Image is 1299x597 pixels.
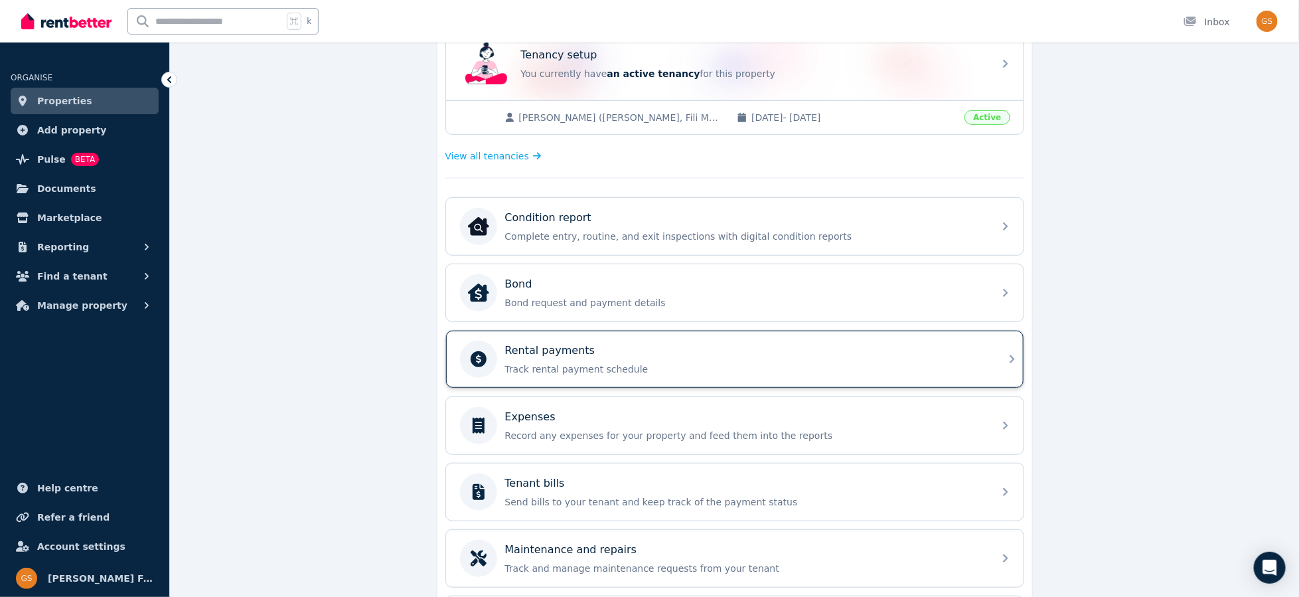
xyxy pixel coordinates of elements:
span: [PERSON_NAME] Family Super Pty Ltd ATF [PERSON_NAME] Family Super [48,570,153,586]
a: Help centre [11,475,159,501]
div: Open Intercom Messenger [1254,552,1286,584]
p: You currently have for this property [521,67,986,80]
span: Reporting [37,239,89,255]
a: Rental paymentsTrack rental payment schedule [446,331,1024,388]
span: Active [964,110,1010,125]
img: Tenancy setup [465,43,508,85]
p: Bond request and payment details [505,296,986,309]
span: Help centre [37,480,98,496]
a: View all tenancies [445,149,542,163]
p: Record any expenses for your property and feed them into the reports [505,429,986,442]
a: Condition reportCondition reportComplete entry, routine, and exit inspections with digital condit... [446,198,1024,255]
a: Refer a friend [11,504,159,531]
span: an active tenancy [607,68,700,79]
img: Bond [468,282,489,303]
a: PulseBETA [11,146,159,173]
span: BETA [71,153,99,166]
a: ExpensesRecord any expenses for your property and feed them into the reports [446,397,1024,454]
span: Find a tenant [37,268,108,284]
span: [PERSON_NAME] ([PERSON_NAME], Fili Mariner [519,111,724,124]
span: ORGANISE [11,73,52,82]
a: Tenancy setupTenancy setupYou currently havean active tenancyfor this property [446,27,1024,100]
div: Inbox [1184,15,1230,29]
p: Tenant bills [505,475,565,491]
button: Manage property [11,292,159,319]
p: Condition report [505,210,591,226]
img: Stanyer Family Super Pty Ltd ATF Stanyer Family Super [16,568,37,589]
img: RentBetter [21,11,112,31]
p: Expenses [505,409,556,425]
span: Account settings [37,539,125,554]
span: Refer a friend [37,509,110,525]
span: Marketplace [37,210,102,226]
p: Maintenance and repairs [505,542,637,558]
p: Complete entry, routine, and exit inspections with digital condition reports [505,230,986,243]
span: View all tenancies [445,149,529,163]
img: Stanyer Family Super Pty Ltd ATF Stanyer Family Super [1257,11,1278,32]
button: Reporting [11,234,159,260]
a: Maintenance and repairsTrack and manage maintenance requests from your tenant [446,530,1024,587]
p: Bond [505,276,532,292]
a: Marketplace [11,205,159,231]
span: Pulse [37,151,66,167]
p: Track rental payment schedule [505,363,986,376]
img: Condition report [468,216,489,237]
span: Properties [37,93,92,109]
button: Find a tenant [11,263,159,290]
a: Add property [11,117,159,143]
a: Documents [11,175,159,202]
p: Track and manage maintenance requests from your tenant [505,562,986,575]
a: Account settings [11,533,159,560]
a: Properties [11,88,159,114]
a: Tenant billsSend bills to your tenant and keep track of the payment status [446,464,1024,521]
p: Send bills to your tenant and keep track of the payment status [505,495,986,509]
p: Rental payments [505,343,595,359]
span: [DATE] - [DATE] [751,111,956,124]
p: Tenancy setup [521,47,597,63]
a: BondBondBond request and payment details [446,264,1024,321]
span: Add property [37,122,107,138]
span: Documents [37,181,96,197]
span: k [307,16,311,27]
span: Manage property [37,298,127,313]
